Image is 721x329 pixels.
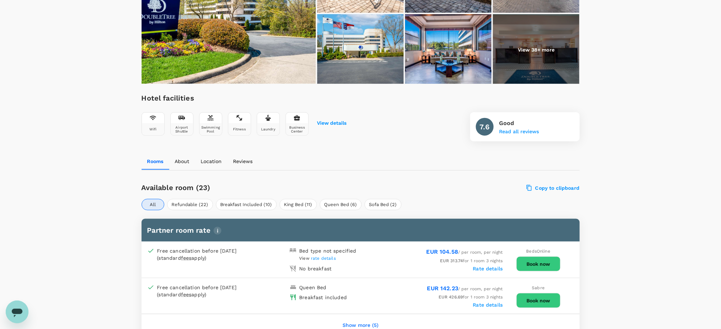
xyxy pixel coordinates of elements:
[405,14,492,85] img: Lobby
[233,158,253,165] p: Reviews
[426,250,503,255] span: / per room, per night
[6,301,28,323] iframe: Button to launch messaging window
[233,127,246,131] div: Fitness
[201,125,221,133] div: Swimming Pool
[518,46,555,53] p: View 38+ more
[473,302,503,308] label: Rate details
[172,125,192,133] div: Airport Shuttle
[181,292,192,297] span: fees
[213,227,222,235] img: info-tooltip-icon
[516,293,561,308] button: Book now
[317,14,404,85] img: Exterior
[299,247,356,254] div: Bed type not specified
[299,294,347,301] div: Breakfast included
[439,295,503,300] span: for 1 room 3 nights
[311,256,336,261] span: rate details
[157,247,253,261] div: Free cancellation before [DATE] (standard apply)
[526,249,551,254] span: BedsOnline
[142,182,396,193] h6: Available room (23)
[427,286,503,291] span: / per room, per night
[532,285,545,290] span: Sabre
[499,129,539,135] button: Read all reviews
[216,199,277,210] button: Breakfast Included (10)
[290,284,297,291] img: king-bed-icon
[142,199,164,210] button: All
[317,120,347,126] button: View details
[440,258,503,263] span: for 1 room 3 nights
[320,199,362,210] button: Queen Bed (6)
[516,257,561,271] button: Book now
[157,284,253,298] div: Free cancellation before [DATE] (standard apply)
[426,248,458,255] span: EUR 104.58
[201,158,222,165] p: Location
[439,295,463,300] span: EUR 426.69
[149,127,157,131] div: Wifi
[261,127,275,131] div: Laundry
[147,225,574,236] h6: Partner room rate
[299,265,332,272] div: No breakfast
[175,158,190,165] p: About
[479,121,489,133] h6: 7.6
[280,199,317,210] button: King Bed (11)
[473,266,503,271] label: Rate details
[427,285,458,292] span: EUR 142.23
[527,185,580,191] label: Copy to clipboard
[142,92,347,104] h6: Hotel facilities
[290,247,297,254] img: double-bed-icon
[440,258,463,263] span: EUR 313.74
[147,158,164,165] p: Rooms
[181,255,192,261] span: fees
[365,199,402,210] button: Sofa Bed (2)
[299,256,336,261] span: View
[167,199,213,210] button: Refundable (22)
[287,125,307,133] div: Business Center
[493,14,579,85] img: Reception
[499,119,539,128] p: Good
[299,284,327,291] div: Queen Bed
